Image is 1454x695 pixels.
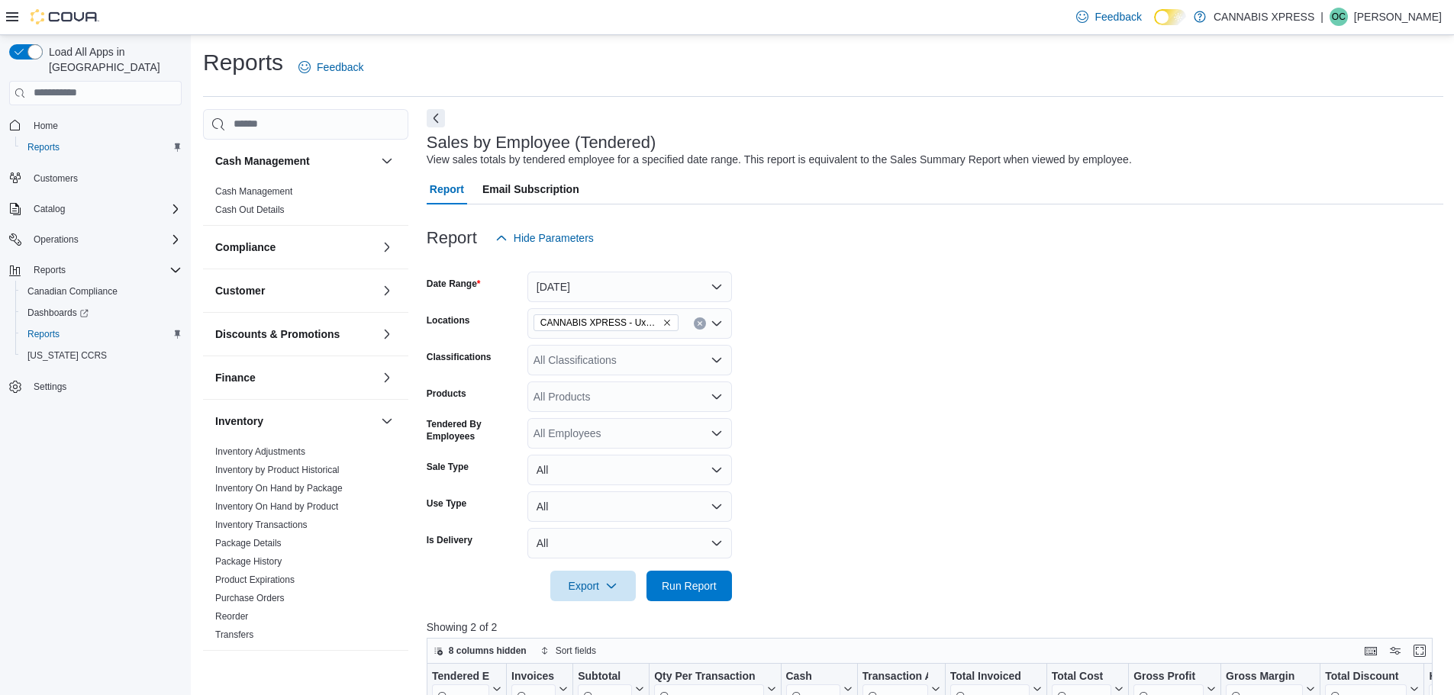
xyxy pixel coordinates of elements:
[427,418,521,442] label: Tendered By Employees
[3,114,188,137] button: Home
[317,60,363,75] span: Feedback
[215,501,338,512] a: Inventory On Hand by Product
[527,528,732,558] button: All
[427,388,466,400] label: Products
[1354,8,1442,26] p: [PERSON_NAME]
[1330,8,1348,26] div: Owen Cross
[215,186,292,197] a: Cash Management
[34,381,66,393] span: Settings
[215,593,285,603] a: Purchase Orders
[215,500,338,513] span: Inventory On Hand by Product
[427,461,469,473] label: Sale Type
[27,378,73,396] a: Settings
[215,592,285,604] span: Purchase Orders
[427,619,1443,635] p: Showing 2 of 2
[215,283,375,298] button: Customer
[1362,642,1380,660] button: Keyboard shortcuts
[378,412,396,430] button: Inventory
[430,174,464,204] span: Report
[27,349,107,362] span: [US_STATE] CCRS
[215,153,310,169] h3: Cash Management
[21,325,182,343] span: Reports
[489,223,600,253] button: Hide Parameters
[215,370,375,385] button: Finance
[663,318,672,327] button: Remove CANNABIS XPRESS - Uxbridge (Reach Street) from selection in this group
[27,328,60,340] span: Reports
[21,304,182,322] span: Dashboards
[27,230,85,249] button: Operations
[559,571,627,601] span: Export
[215,283,265,298] h3: Customer
[711,391,723,403] button: Open list of options
[1154,25,1155,26] span: Dark Mode
[215,556,282,567] a: Package History
[215,483,343,494] a: Inventory On Hand by Package
[34,233,79,246] span: Operations
[427,497,466,510] label: Use Type
[215,327,375,342] button: Discounts & Promotions
[1332,8,1346,26] span: OC
[9,108,182,438] nav: Complex example
[34,172,78,185] span: Customers
[215,413,375,429] button: Inventory
[27,169,182,188] span: Customers
[578,669,632,684] div: Subtotal
[427,229,477,247] h3: Report
[27,261,72,279] button: Reports
[203,182,408,225] div: Cash Management
[378,368,396,387] button: Finance
[27,200,182,218] span: Catalog
[215,204,285,215] a: Cash Out Details
[378,282,396,300] button: Customer
[203,442,408,650] div: Inventory
[27,230,182,249] span: Operations
[646,571,732,601] button: Run Report
[711,427,723,439] button: Open list of options
[1214,8,1314,26] p: CANNABIS XPRESS
[27,117,64,135] a: Home
[215,153,375,169] button: Cash Management
[215,611,248,622] a: Reorder
[215,629,253,641] span: Transfers
[550,571,636,601] button: Export
[1386,642,1404,660] button: Display options
[215,370,256,385] h3: Finance
[654,669,763,684] div: Qty Per Transaction
[27,377,182,396] span: Settings
[34,264,66,276] span: Reports
[215,240,276,255] h3: Compliance
[27,116,182,135] span: Home
[27,200,71,218] button: Catalog
[1320,8,1323,26] p: |
[427,134,656,152] h3: Sales by Employee (Tendered)
[1133,669,1204,684] div: Gross Profit
[15,345,188,366] button: [US_STATE] CCRS
[527,272,732,302] button: [DATE]
[427,152,1132,168] div: View sales totals by tendered employee for a specified date range. This report is equivalent to t...
[1070,2,1147,32] a: Feedback
[27,261,182,279] span: Reports
[31,9,99,24] img: Cova
[215,446,305,458] span: Inventory Adjustments
[3,259,188,281] button: Reports
[34,203,65,215] span: Catalog
[27,169,84,188] a: Customers
[215,204,285,216] span: Cash Out Details
[449,645,527,657] span: 8 columns hidden
[949,669,1029,684] div: Total Invoiced
[427,351,492,363] label: Classifications
[534,642,602,660] button: Sort fields
[3,198,188,220] button: Catalog
[527,491,732,522] button: All
[215,574,295,585] a: Product Expirations
[215,574,295,586] span: Product Expirations
[21,304,95,322] a: Dashboards
[27,285,118,298] span: Canadian Compliance
[21,325,66,343] a: Reports
[215,465,340,475] a: Inventory by Product Historical
[534,314,679,331] span: CANNABIS XPRESS - Uxbridge (Reach Street)
[514,230,594,246] span: Hide Parameters
[378,152,396,170] button: Cash Management
[1325,669,1407,684] div: Total Discount
[15,302,188,323] a: Dashboards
